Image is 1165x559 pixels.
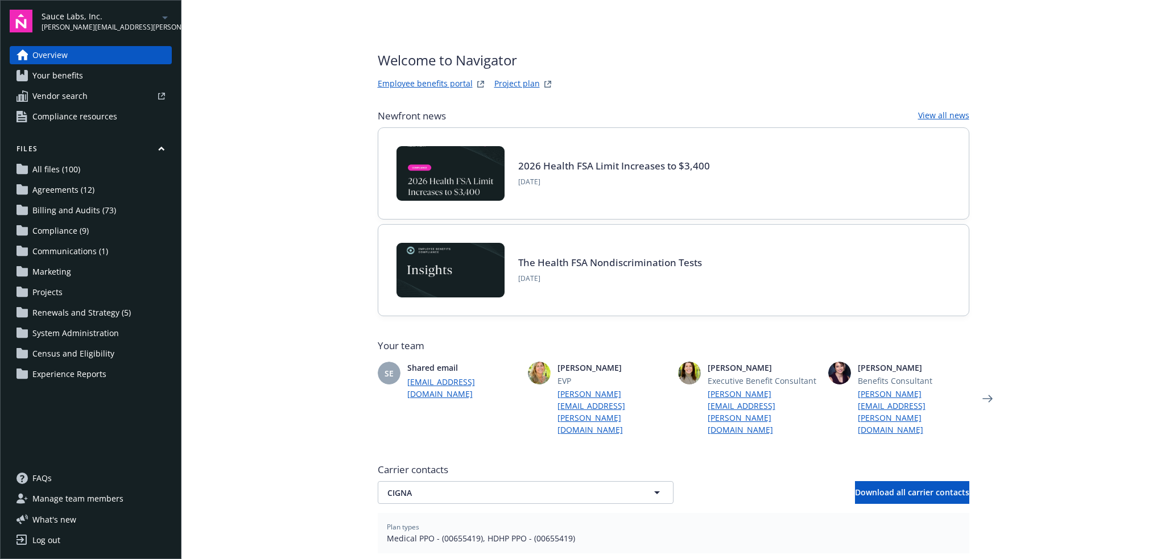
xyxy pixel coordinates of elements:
span: Billing and Audits (73) [32,201,116,220]
span: All files (100) [32,160,80,179]
span: Overview [32,46,68,64]
span: Benefits Consultant [858,375,969,387]
span: Sauce Labs, Inc. [42,10,158,22]
span: Welcome to Navigator [378,50,555,71]
a: 2026 Health FSA Limit Increases to $3,400 [518,159,710,172]
a: System Administration [10,324,172,342]
span: Communications (1) [32,242,108,260]
span: Shared email [407,362,519,374]
span: Download all carrier contacts [855,487,969,498]
img: navigator-logo.svg [10,10,32,32]
span: Projects [32,283,63,301]
span: Carrier contacts [378,463,969,477]
span: Compliance resources [32,107,117,126]
span: Agreements (12) [32,181,94,199]
span: FAQs [32,469,52,487]
a: striveWebsite [474,77,488,91]
span: Manage team members [32,490,123,508]
a: projectPlanWebsite [541,77,555,91]
a: Marketing [10,263,172,281]
span: What ' s new [32,514,76,525]
a: Census and Eligibility [10,345,172,363]
a: [PERSON_NAME][EMAIL_ADDRESS][PERSON_NAME][DOMAIN_NAME] [858,388,969,436]
a: Manage team members [10,490,172,508]
span: Compliance (9) [32,222,89,240]
a: [EMAIL_ADDRESS][DOMAIN_NAME] [407,376,519,400]
span: Marketing [32,263,71,281]
a: FAQs [10,469,172,487]
a: View all news [918,109,969,123]
span: Your benefits [32,67,83,85]
span: Experience Reports [32,365,106,383]
span: Newfront news [378,109,446,123]
span: [DATE] [518,274,702,284]
a: [PERSON_NAME][EMAIL_ADDRESS][PERSON_NAME][DOMAIN_NAME] [557,388,669,436]
span: SE [385,367,394,379]
img: BLOG-Card Image - Compliance - 2026 Health FSA Limit Increases to $3,400.jpg [396,146,505,201]
span: CIGNA [387,487,624,499]
span: [PERSON_NAME] [557,362,669,374]
div: Log out [32,531,60,549]
span: Vendor search [32,87,88,105]
a: Project plan [494,77,540,91]
span: Medical PPO - (00655419), HDHP PPO - (00655419) [387,532,960,544]
img: photo [528,362,551,384]
a: Your benefits [10,67,172,85]
button: Download all carrier contacts [855,481,969,504]
a: Overview [10,46,172,64]
span: System Administration [32,324,119,342]
img: photo [828,362,851,384]
span: [PERSON_NAME] [708,362,819,374]
span: [PERSON_NAME] [858,362,969,374]
span: Renewals and Strategy (5) [32,304,131,322]
a: Billing and Audits (73) [10,201,172,220]
a: [PERSON_NAME][EMAIL_ADDRESS][PERSON_NAME][DOMAIN_NAME] [708,388,819,436]
a: The Health FSA Nondiscrimination Tests [518,256,702,269]
a: Projects [10,283,172,301]
a: Experience Reports [10,365,172,383]
button: CIGNA [378,481,674,504]
button: Sauce Labs, Inc.[PERSON_NAME][EMAIL_ADDRESS][PERSON_NAME][DOMAIN_NAME]arrowDropDown [42,10,172,32]
img: Card Image - EB Compliance Insights.png [396,243,505,297]
a: Next [978,390,997,408]
span: Executive Benefit Consultant [708,375,819,387]
button: Files [10,144,172,158]
a: Communications (1) [10,242,172,260]
span: Census and Eligibility [32,345,114,363]
span: [PERSON_NAME][EMAIL_ADDRESS][PERSON_NAME][DOMAIN_NAME] [42,22,158,32]
a: Agreements (12) [10,181,172,199]
a: Compliance (9) [10,222,172,240]
a: arrowDropDown [158,10,172,24]
a: Vendor search [10,87,172,105]
span: Plan types [387,522,960,532]
span: Your team [378,339,969,353]
span: [DATE] [518,177,710,187]
img: photo [678,362,701,384]
button: What's new [10,514,94,525]
a: Compliance resources [10,107,172,126]
a: Renewals and Strategy (5) [10,304,172,322]
a: All files (100) [10,160,172,179]
a: Employee benefits portal [378,77,473,91]
span: EVP [557,375,669,387]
